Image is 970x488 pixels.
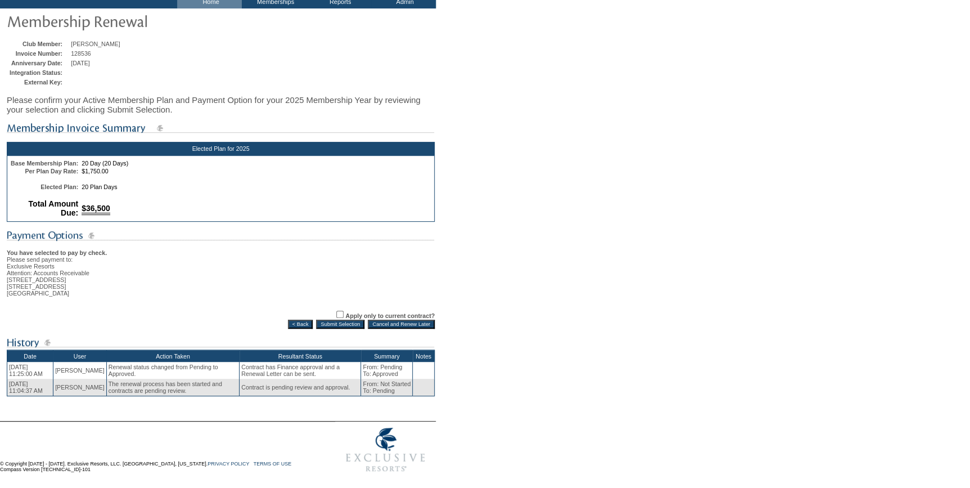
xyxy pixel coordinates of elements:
th: Notes [413,350,435,362]
td: [PERSON_NAME] [53,362,107,379]
th: Action Taken [106,350,239,362]
span: $36,500 [82,204,110,215]
label: Apply only to current contract? [345,312,435,319]
div: Please send payment to: Exclusive Resorts Attention: Accounts Receivable [STREET_ADDRESS] [STREET... [7,243,435,297]
div: Please confirm your Active Membership Plan and Payment Option for your 2025 Membership Year by re... [7,89,435,120]
b: Per Plan Day Rate: [25,168,78,174]
img: subTtlHistory.gif [7,335,434,350]
td: Contract has Finance approval and a Renewal Letter can be sent. [240,362,361,379]
span: [PERSON_NAME] [71,41,120,47]
b: Total Amount Due: [29,199,79,217]
img: subTtlMembershipInvoiceSummary.gif [7,121,434,135]
th: Summary [361,350,413,362]
td: [DATE] 11:04:37 AM [7,379,53,396]
b: Elected Plan: [40,183,78,190]
td: External Key: [10,79,68,86]
td: 20 Plan Days [80,183,432,190]
b: Base Membership Plan: [11,160,78,167]
img: Exclusive Resorts [335,422,436,478]
td: Club Member: [10,41,68,47]
img: pgTtlMembershipRenewal.gif [7,10,232,32]
th: Resultant Status [240,350,361,362]
td: $1,750.00 [80,168,432,174]
td: From: Not Started To: Pending [361,379,413,396]
div: Elected Plan for 2025 [7,142,435,155]
td: Invoice Number: [10,50,68,57]
td: Integration Status: [10,69,68,76]
input: Submit Selection [316,320,364,329]
td: From: Pending To: Approved [361,362,413,379]
img: subTtlPaymentOptions.gif [7,229,434,243]
th: User [53,350,107,362]
td: Contract is pending review and approval. [240,379,361,396]
td: Renewal status changed from Pending to Approved. [106,362,239,379]
b: You have selected to pay by check. [7,249,107,256]
td: 20 Day (20 Days) [80,160,432,167]
input: < Back [288,320,313,329]
a: TERMS OF USE [254,461,292,467]
input: Cancel and Renew Later [368,320,435,329]
td: Anniversary Date: [10,60,68,66]
span: 128536 [71,50,91,57]
th: Date [7,350,53,362]
td: [PERSON_NAME] [53,379,107,396]
a: PRIVACY POLICY [207,461,249,467]
span: [DATE] [71,60,90,66]
td: [DATE] 11:25:00 AM [7,362,53,379]
td: The renewal process has been started and contracts are pending review. [106,379,239,396]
